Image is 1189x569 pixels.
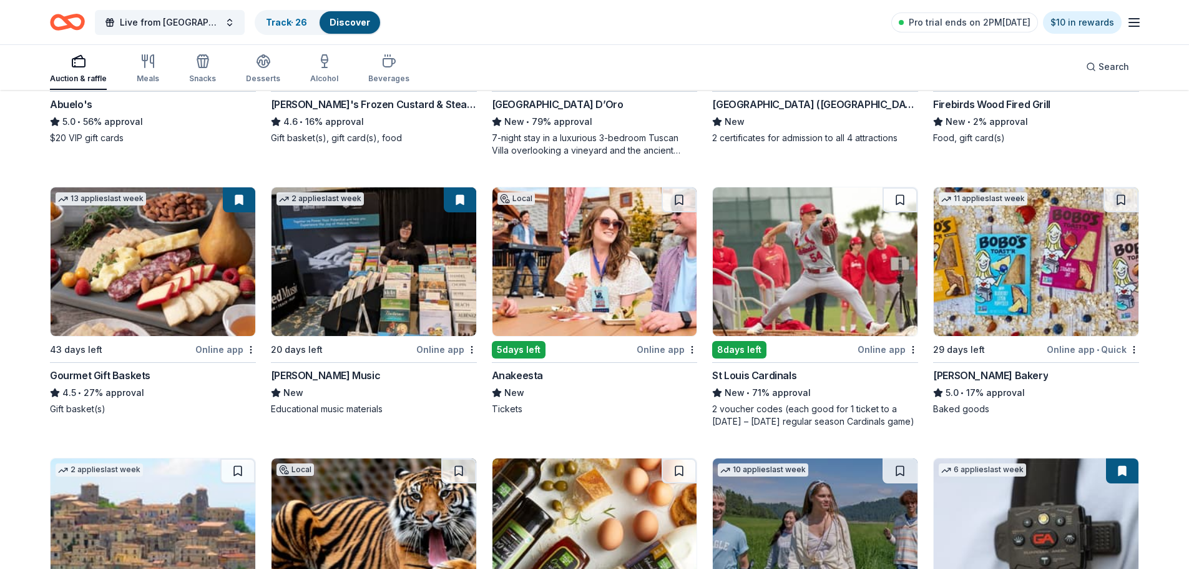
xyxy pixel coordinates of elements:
a: $10 in rewards [1043,11,1122,34]
div: [GEOGRAPHIC_DATA] D’Oro [492,97,624,112]
span: • [968,117,971,127]
div: 13 applies last week [56,192,146,205]
div: Gift basket(s) [50,403,256,415]
div: Gift basket(s), gift card(s), food [271,132,477,144]
span: • [77,117,81,127]
span: New [725,385,745,400]
span: • [78,388,81,398]
img: Image for Alfred Music [272,187,476,336]
div: 2 voucher codes (each good for 1 ticket to a [DATE] – [DATE] regular season Cardinals game) [712,403,918,428]
span: New [946,114,966,129]
div: [PERSON_NAME]'s Frozen Custard & Steakburgers [271,97,477,112]
div: 8 days left [712,341,766,359]
div: Firebirds Wood Fired Grill [933,97,1050,112]
div: Local [497,192,535,205]
div: 7-night stay in a luxurious 3-bedroom Tuscan Villa overlooking a vineyard and the ancient walled ... [492,132,698,157]
div: 2% approval [933,114,1139,129]
span: New [504,385,524,400]
div: 16% approval [271,114,477,129]
div: Online app Quick [1047,342,1139,357]
button: Desserts [246,49,280,90]
div: [PERSON_NAME] Bakery [933,368,1048,383]
div: Educational music materials [271,403,477,415]
div: 79% approval [492,114,698,129]
div: Auction & raffle [50,74,107,84]
button: Track· 26Discover [255,10,381,35]
a: Image for Alfred Music2 applieslast week20 days leftOnline app[PERSON_NAME] MusicNewEducational m... [271,187,477,415]
button: Alcohol [310,49,338,90]
div: 2 applies last week [56,463,143,477]
div: Desserts [246,74,280,84]
div: Abuelo's [50,97,92,112]
div: 17% approval [933,385,1139,400]
div: Online app [195,342,256,357]
button: Meals [137,49,159,90]
div: Tickets [492,403,698,415]
a: Pro trial ends on 2PM[DATE] [891,12,1038,32]
span: • [961,388,964,398]
img: Image for Gourmet Gift Baskets [51,187,255,336]
a: Image for Bobo's Bakery11 applieslast week29 days leftOnline app•Quick[PERSON_NAME] Bakery5.0•17%... [933,187,1139,415]
button: Beverages [368,49,409,90]
div: Online app [416,342,477,357]
button: Auction & raffle [50,49,107,90]
div: Online app [637,342,697,357]
div: $20 VIP gift cards [50,132,256,144]
a: Track· 26 [266,17,307,27]
div: Gourmet Gift Baskets [50,368,150,383]
span: 5.0 [946,385,959,400]
span: • [1097,345,1099,355]
button: Live from [GEOGRAPHIC_DATA]: Valor 4 Veterans Benefiting Folds of Honor [95,10,245,35]
span: 4.6 [283,114,298,129]
div: Baked goods [933,403,1139,415]
img: Image for Bobo's Bakery [934,187,1138,336]
img: Image for St Louis Cardinals [713,187,917,336]
div: Food, gift card(s) [933,132,1139,144]
div: Snacks [189,74,216,84]
span: 5.0 [62,114,76,129]
div: 5 days left [492,341,546,359]
span: • [526,117,529,127]
span: 4.5 [62,385,76,400]
span: • [747,388,750,398]
img: Image for Anakeesta [492,187,697,336]
span: New [283,385,303,400]
div: 10 applies last week [718,463,808,477]
div: Beverages [368,74,409,84]
span: • [300,117,303,127]
span: Pro trial ends on 2PM[DATE] [909,15,1030,30]
div: Meals [137,74,159,84]
div: 43 days left [50,342,102,357]
div: 11 applies last week [939,192,1027,205]
div: 71% approval [712,385,918,400]
div: 20 days left [271,342,323,357]
div: St Louis Cardinals [712,368,796,383]
div: 2 certificates for admission to all 4 attractions [712,132,918,144]
div: Local [276,463,314,476]
div: [PERSON_NAME] Music [271,368,380,383]
a: Discover [330,17,370,27]
span: Search [1098,59,1129,74]
div: 27% approval [50,385,256,400]
div: 29 days left [933,342,985,357]
div: 6 applies last week [939,463,1026,477]
a: Image for AnakeestaLocal5days leftOnline appAnakeestaNewTickets [492,187,698,415]
span: New [504,114,524,129]
a: Image for St Louis Cardinals8days leftOnline appSt Louis CardinalsNew•71% approval2 voucher codes... [712,187,918,428]
div: 56% approval [50,114,256,129]
div: Online app [858,342,918,357]
button: Search [1076,54,1139,79]
div: Anakeesta [492,368,543,383]
div: 2 applies last week [276,192,364,205]
button: Snacks [189,49,216,90]
a: Image for Gourmet Gift Baskets13 applieslast week43 days leftOnline appGourmet Gift Baskets4.5•27... [50,187,256,415]
span: Live from [GEOGRAPHIC_DATA]: Valor 4 Veterans Benefiting Folds of Honor [120,15,220,30]
a: Home [50,7,85,37]
div: [GEOGRAPHIC_DATA] ([GEOGRAPHIC_DATA]) [712,97,918,112]
span: New [725,114,745,129]
div: Alcohol [310,74,338,84]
